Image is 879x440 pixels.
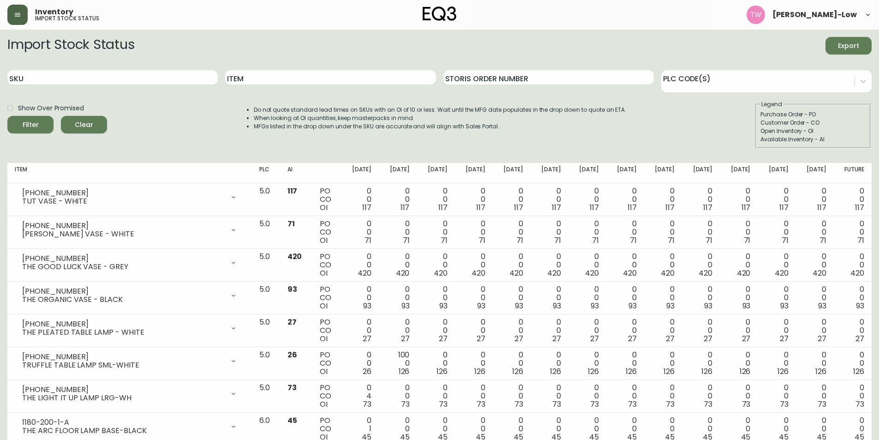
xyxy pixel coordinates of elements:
[386,220,409,245] div: 0 0
[287,382,297,393] span: 73
[386,253,409,277] div: 0 0
[803,384,826,409] div: 0 0
[652,318,675,343] div: 0 0
[22,320,224,328] div: [PHONE_NUMBER]
[15,318,245,338] div: [PHONE_NUMBER]THE PLEATED TABLE LAMP - WHITE
[287,284,297,295] span: 93
[758,163,795,183] th: [DATE]
[777,366,789,377] span: 126
[7,37,134,54] h2: Import Stock Status
[320,366,328,377] span: OI
[727,351,750,376] div: 0 0
[576,220,599,245] div: 0 0
[514,399,523,410] span: 73
[386,351,409,376] div: 100 0
[727,285,750,310] div: 0 0
[320,268,328,278] span: OI
[760,100,783,108] legend: Legend
[320,333,328,344] span: OI
[287,186,298,196] span: 117
[652,285,675,310] div: 0 0
[547,268,561,278] span: 420
[365,235,371,246] span: 71
[348,318,371,343] div: 0 0
[614,220,637,245] div: 0 0
[689,318,712,343] div: 0 0
[15,253,245,273] div: [PHONE_NUMBER]THE GOOD LUCK VASE - GREY
[472,268,485,278] span: 420
[287,218,295,229] span: 71
[509,268,523,278] span: 420
[22,254,224,263] div: [PHONE_NUMBER]
[727,253,750,277] div: 0 0
[699,268,712,278] span: 420
[424,220,447,245] div: 0 0
[15,220,245,240] div: [PHONE_NUMBER][PERSON_NAME] VASE - WHITE
[538,285,561,310] div: 0 0
[628,399,637,410] span: 73
[576,253,599,277] div: 0 0
[424,187,447,212] div: 0 0
[252,347,280,380] td: 5.0
[280,163,312,183] th: AI
[476,202,485,213] span: 117
[576,187,599,212] div: 0 0
[772,11,857,18] span: [PERSON_NAME]-Low
[665,202,675,213] span: 117
[628,301,637,311] span: 93
[500,351,523,376] div: 0 0
[386,318,409,343] div: 0 0
[630,235,637,246] span: 71
[61,116,107,133] button: Clear
[538,187,561,212] div: 0 0
[252,163,280,183] th: PLC
[358,268,371,278] span: 420
[424,253,447,277] div: 0 0
[742,301,751,311] span: 93
[780,333,789,344] span: 27
[664,366,675,377] span: 126
[834,163,872,183] th: Future
[666,301,675,311] span: 93
[644,163,682,183] th: [DATE]
[606,163,644,183] th: [DATE]
[22,189,224,197] div: [PHONE_NUMBER]
[22,328,224,337] div: THE PLEATED TABLE LAMP - WHITE
[703,202,712,213] span: 117
[424,384,447,409] div: 0 0
[320,235,328,246] span: OI
[320,301,328,311] span: OI
[15,384,245,404] div: [PHONE_NUMBER]THE LIGHT IT UP LAMP LRG-WH
[614,384,637,409] div: 0 0
[363,399,371,410] span: 73
[855,202,864,213] span: 117
[628,333,637,344] span: 27
[254,122,627,131] li: MFGs listed in the drop down under the SKU are accurate and will align with Sales Portal.
[568,163,606,183] th: [DATE]
[779,202,789,213] span: 117
[516,235,523,246] span: 71
[588,366,599,377] span: 126
[704,399,712,410] span: 73
[538,384,561,409] div: 0 0
[22,230,224,238] div: [PERSON_NAME] VASE - WHITE
[742,333,751,344] span: 27
[538,318,561,343] div: 0 0
[441,235,448,246] span: 71
[320,220,334,245] div: PO CO
[252,282,280,314] td: 5.0
[320,399,328,410] span: OI
[689,384,712,409] div: 0 0
[720,163,758,183] th: [DATE]
[780,399,789,410] span: 73
[727,187,750,212] div: 0 0
[782,235,789,246] span: 71
[254,106,627,114] li: Do not quote standard lead times on SKUs with an OI of 10 or less. Wait until the MFG date popula...
[689,285,712,310] div: 0 0
[704,333,712,344] span: 27
[825,37,872,54] button: Export
[760,135,866,144] div: Available Inventory - AI
[550,366,561,377] span: 126
[652,384,675,409] div: 0 0
[423,6,457,21] img: logo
